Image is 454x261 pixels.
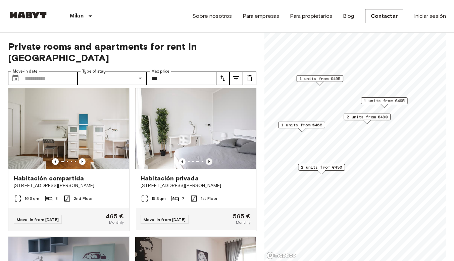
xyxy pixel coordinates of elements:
[243,72,256,85] button: tune
[179,158,186,165] button: Previous image
[13,69,38,74] label: Move-in date
[236,219,251,225] span: Monthly
[361,97,408,108] div: Map marker
[8,41,256,63] span: Private rooms and apartments for rent in [GEOGRAPHIC_DATA]
[182,195,185,202] span: 7
[266,252,296,259] a: Mapbox logo
[17,217,59,222] span: Move-in from [DATE]
[14,174,84,182] span: Habitación compartida
[301,164,342,170] span: 2 units from €430
[52,158,59,165] button: Previous image
[109,219,124,225] span: Monthly
[135,88,256,231] a: Previous imagePrevious imageHabitación privada[STREET_ADDRESS][PERSON_NAME]15 Sqm71st FloorMove-i...
[24,195,39,202] span: 16 Sqm
[8,88,130,231] a: Marketing picture of unit IT-14-019-003-02HPrevious imagePrevious imageHabitación compartida[STRE...
[141,182,251,189] span: [STREET_ADDRESS][PERSON_NAME]
[55,195,58,202] span: 3
[364,98,405,104] span: 1 units from €495
[243,12,279,20] a: Para empresas
[278,122,325,132] div: Map marker
[298,164,345,174] div: Map marker
[106,213,124,219] span: 465 €
[144,217,186,222] span: Move-in from [DATE]
[299,76,340,82] span: 1 units from €495
[82,69,106,74] label: Type of stay
[151,195,166,202] span: 15 Sqm
[206,158,212,165] button: Previous image
[141,174,199,182] span: Habitación privada
[414,12,446,20] a: Iniciar sesión
[230,72,243,85] button: tune
[8,12,48,18] img: Habyt
[151,69,169,74] label: Max price
[74,195,93,202] span: 2nd Floor
[79,158,86,165] button: Previous image
[347,114,388,120] span: 2 units from €480
[9,72,22,85] button: Choose date
[136,88,256,169] img: Marketing picture of unit IT-14-018-001-02H
[290,12,332,20] a: Para propietarios
[365,9,403,23] a: Contactar
[201,195,217,202] span: 1st Floor
[70,12,84,20] p: Milan
[192,12,232,20] a: Sobre nosotros
[14,182,124,189] span: [STREET_ADDRESS][PERSON_NAME]
[8,88,129,169] img: Marketing picture of unit IT-14-019-003-02H
[344,114,391,124] div: Map marker
[343,12,354,20] a: Blog
[216,72,230,85] button: tune
[281,122,322,128] span: 1 units from €465
[296,75,343,86] div: Map marker
[233,213,251,219] span: 565 €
